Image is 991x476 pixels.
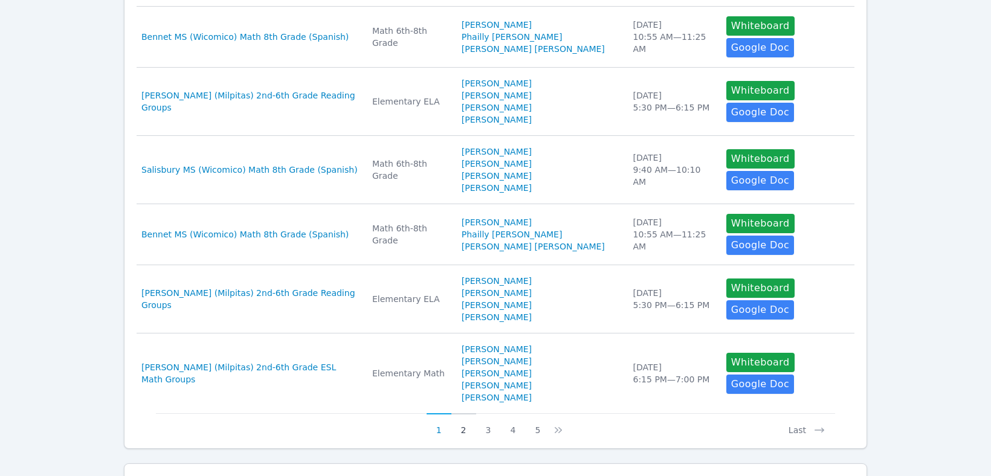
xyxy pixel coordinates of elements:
[137,68,854,136] tr: [PERSON_NAME] (Milpitas) 2nd-6th Grade Reading GroupsElementary ELA[PERSON_NAME][PERSON_NAME][PER...
[462,311,532,323] a: [PERSON_NAME]
[726,38,794,57] a: Google Doc
[462,240,605,252] a: [PERSON_NAME] [PERSON_NAME]
[141,287,358,311] a: [PERSON_NAME] (Milpitas) 2nd-6th Grade Reading Groups
[462,343,532,355] a: [PERSON_NAME]
[633,287,712,311] div: [DATE] 5:30 PM — 6:15 PM
[462,287,532,299] a: [PERSON_NAME]
[372,367,447,379] div: Elementary Math
[462,182,532,194] a: [PERSON_NAME]
[462,101,532,114] a: [PERSON_NAME]
[726,149,795,169] button: Whiteboard
[137,265,854,333] tr: [PERSON_NAME] (Milpitas) 2nd-6th Grade Reading GroupsElementary ELA[PERSON_NAME][PERSON_NAME][PER...
[726,375,794,394] a: Google Doc
[137,7,854,68] tr: Bennet MS (Wicomico) Math 8th Grade (Spanish)Math 6th-8th Grade[PERSON_NAME]Phailly [PERSON_NAME]...
[462,158,532,170] a: [PERSON_NAME]
[726,214,795,233] button: Whiteboard
[372,25,447,49] div: Math 6th-8th Grade
[633,361,712,385] div: [DATE] 6:15 PM — 7:00 PM
[137,204,854,265] tr: Bennet MS (Wicomico) Math 8th Grade (Spanish)Math 6th-8th Grade[PERSON_NAME]Phailly [PERSON_NAME]...
[726,103,794,122] a: Google Doc
[726,236,794,255] a: Google Doc
[141,31,349,43] a: Bennet MS (Wicomico) Math 8th Grade (Spanish)
[462,355,532,367] a: [PERSON_NAME]
[462,77,532,89] a: [PERSON_NAME]
[462,19,532,31] a: [PERSON_NAME]
[462,170,532,182] a: [PERSON_NAME]
[633,19,712,55] div: [DATE] 10:55 AM — 11:25 AM
[633,89,712,114] div: [DATE] 5:30 PM — 6:15 PM
[726,16,795,36] button: Whiteboard
[462,228,563,240] a: Phailly [PERSON_NAME]
[372,222,447,246] div: Math 6th-8th Grade
[141,361,358,385] a: [PERSON_NAME] (Milpitas) 2nd-6th Grade ESL Math Groups
[500,413,525,436] button: 4
[462,146,532,158] a: [PERSON_NAME]
[726,278,795,298] button: Whiteboard
[525,413,550,436] button: 5
[141,164,358,176] a: Salisbury MS (Wicomico) Math 8th Grade (Spanish)
[451,413,476,436] button: 2
[427,413,451,436] button: 1
[476,413,501,436] button: 3
[726,81,795,100] button: Whiteboard
[137,333,854,413] tr: [PERSON_NAME] (Milpitas) 2nd-6th Grade ESL Math GroupsElementary Math[PERSON_NAME][PERSON_NAME][P...
[462,31,563,43] a: Phailly [PERSON_NAME]
[726,353,795,372] button: Whiteboard
[633,152,712,188] div: [DATE] 9:40 AM — 10:10 AM
[462,299,532,311] a: [PERSON_NAME]
[726,300,794,320] a: Google Doc
[779,413,835,436] button: Last
[462,367,532,379] a: [PERSON_NAME]
[372,95,447,108] div: Elementary ELA
[462,89,532,101] a: [PERSON_NAME]
[372,158,447,182] div: Math 6th-8th Grade
[137,136,854,204] tr: Salisbury MS (Wicomico) Math 8th Grade (Spanish)Math 6th-8th Grade[PERSON_NAME][PERSON_NAME][PERS...
[462,379,532,391] a: [PERSON_NAME]
[462,43,605,55] a: [PERSON_NAME] [PERSON_NAME]
[372,293,447,305] div: Elementary ELA
[141,228,349,240] a: Bennet MS (Wicomico) Math 8th Grade (Spanish)
[462,114,532,126] a: [PERSON_NAME]
[462,216,532,228] a: [PERSON_NAME]
[462,275,532,287] a: [PERSON_NAME]
[633,216,712,252] div: [DATE] 10:55 AM — 11:25 AM
[462,391,532,404] a: [PERSON_NAME]
[141,89,358,114] a: [PERSON_NAME] (Milpitas) 2nd-6th Grade Reading Groups
[726,171,794,190] a: Google Doc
